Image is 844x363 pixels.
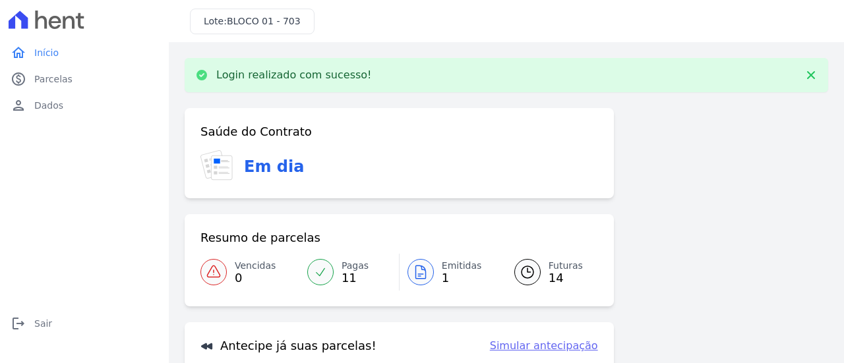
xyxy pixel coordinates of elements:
span: Dados [34,99,63,112]
h3: Resumo de parcelas [200,230,320,246]
span: Futuras [549,259,583,273]
h3: Antecipe já suas parcelas! [200,338,377,354]
h3: Lote: [204,14,301,28]
a: Pagas 11 [299,254,399,291]
a: Simular antecipação [490,338,598,354]
h3: Em dia [244,155,304,179]
span: Parcelas [34,72,73,86]
span: BLOCO 01 - 703 [227,16,301,26]
a: personDados [5,92,164,119]
a: paidParcelas [5,66,164,92]
span: 1 [442,273,482,283]
span: Pagas [342,259,369,273]
span: Sair [34,317,52,330]
span: 11 [342,273,369,283]
a: homeInício [5,40,164,66]
h3: Saúde do Contrato [200,124,312,140]
p: Login realizado com sucesso! [216,69,372,82]
a: Emitidas 1 [400,254,498,291]
i: home [11,45,26,61]
i: logout [11,316,26,331]
a: Futuras 14 [498,254,598,291]
a: Vencidas 0 [200,254,299,291]
i: paid [11,71,26,87]
a: logoutSair [5,310,164,337]
span: Início [34,46,59,59]
span: Vencidas [235,259,276,273]
span: Emitidas [442,259,482,273]
span: 14 [549,273,583,283]
i: person [11,98,26,113]
span: 0 [235,273,276,283]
